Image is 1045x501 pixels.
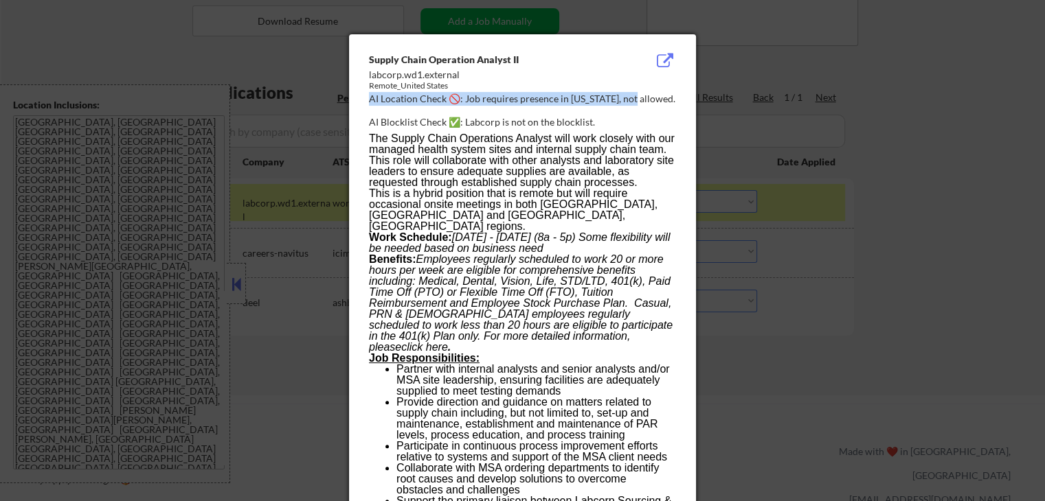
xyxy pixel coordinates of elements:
[369,231,452,243] b: Work Schedule:
[396,463,675,496] li: Collaborate with MSA ordering departments to identify root causes and develop solutions to overco...
[369,53,607,67] div: Supply Chain Operation Analyst II
[369,187,658,232] span: This is a hybrid position that is remote but will require occasional onsite meetings in both [GEO...
[401,341,448,353] a: click here
[396,364,675,397] li: Partner with internal analysts and senior analysts and/or MSA site leadership, ensuring facilitie...
[369,133,675,188] p: The Supply Chain Operations Analyst will work closely with our managed health system sites and in...
[396,397,675,441] li: Provide direction and guidance on matters related to supply chain including, but not limited to, ...
[369,352,480,364] b: Job Responsibilities:
[448,341,451,353] b: .
[369,68,607,82] div: labcorp.wd1.external
[369,115,682,129] div: AI Blocklist Check ✅: Labcorp is not on the blocklist.
[369,80,607,92] div: Remote_United States
[369,92,682,106] div: AI Location Check 🚫: Job requires presence in [US_STATE], not allowed.
[369,231,670,254] span: [DATE] - [DATE] (8a - 5p) Some flexibility will be needed based on business need
[369,253,416,265] b: Benefits:
[369,253,673,353] i: Employees regularly scheduled to work 20 or more hours per week are eligible for comprehensive be...
[396,441,675,463] li: Participate in continuous process improvement efforts relative to systems and support of the MSA ...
